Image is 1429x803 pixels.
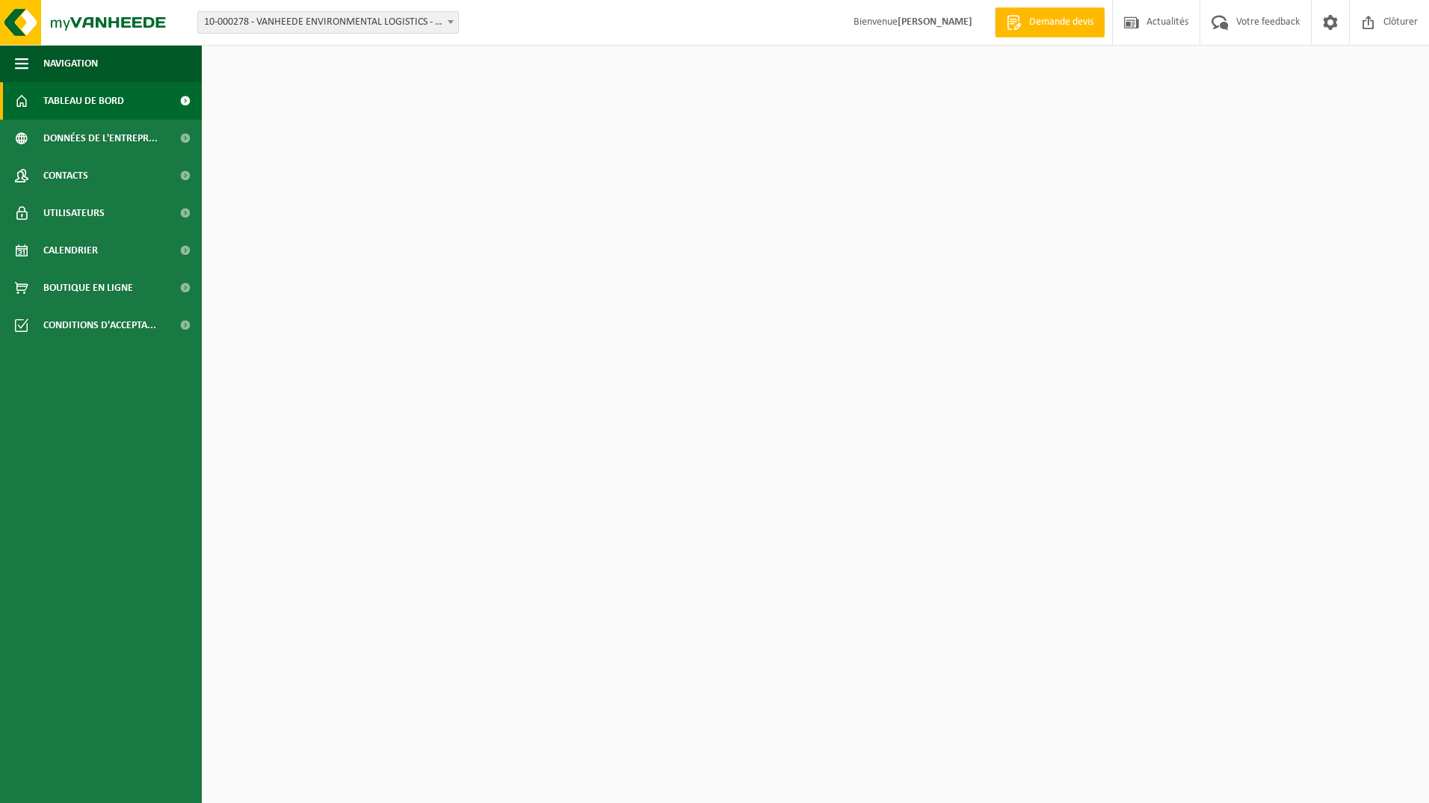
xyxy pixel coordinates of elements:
span: 10-000278 - VANHEEDE ENVIRONMENTAL LOGISTICS - QUEVY - QUÉVY-LE-GRAND [198,12,458,33]
span: 10-000278 - VANHEEDE ENVIRONMENTAL LOGISTICS - QUEVY - QUÉVY-LE-GRAND [197,11,459,34]
span: Calendrier [43,232,98,269]
span: Contacts [43,157,88,194]
span: Navigation [43,45,98,82]
span: Données de l'entrepr... [43,120,158,157]
span: Tableau de bord [43,82,124,120]
span: Utilisateurs [43,194,105,232]
iframe: chat widget [7,770,250,803]
span: Demande devis [1025,15,1097,30]
span: Boutique en ligne [43,269,133,307]
a: Demande devis [995,7,1105,37]
span: Conditions d'accepta... [43,307,156,344]
strong: [PERSON_NAME] [898,16,972,28]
